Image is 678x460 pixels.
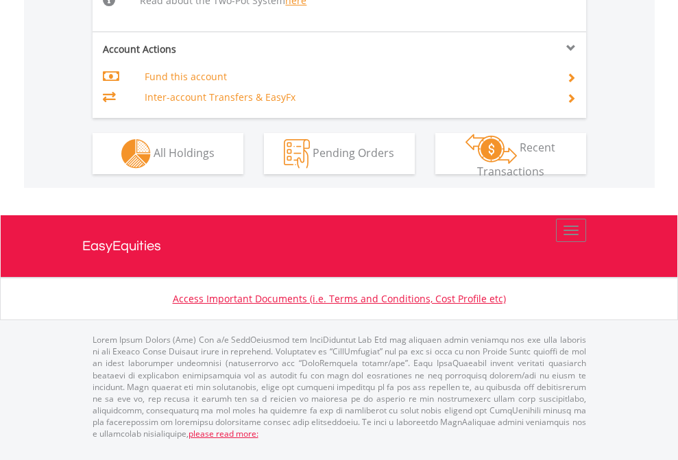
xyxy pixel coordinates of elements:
img: holdings-wht.png [121,139,151,169]
span: All Holdings [154,145,215,160]
button: Pending Orders [264,133,415,174]
img: transactions-zar-wht.png [465,134,517,164]
img: pending_instructions-wht.png [284,139,310,169]
td: Fund this account [145,66,550,87]
button: All Holdings [93,133,243,174]
span: Pending Orders [313,145,394,160]
p: Lorem Ipsum Dolors (Ame) Con a/e SeddOeiusmod tem InciDiduntut Lab Etd mag aliquaen admin veniamq... [93,334,586,439]
a: EasyEquities [82,215,596,277]
button: Recent Transactions [435,133,586,174]
div: Account Actions [93,43,339,56]
a: Access Important Documents (i.e. Terms and Conditions, Cost Profile etc) [173,292,506,305]
a: please read more: [189,428,258,439]
td: Inter-account Transfers & EasyFx [145,87,550,108]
